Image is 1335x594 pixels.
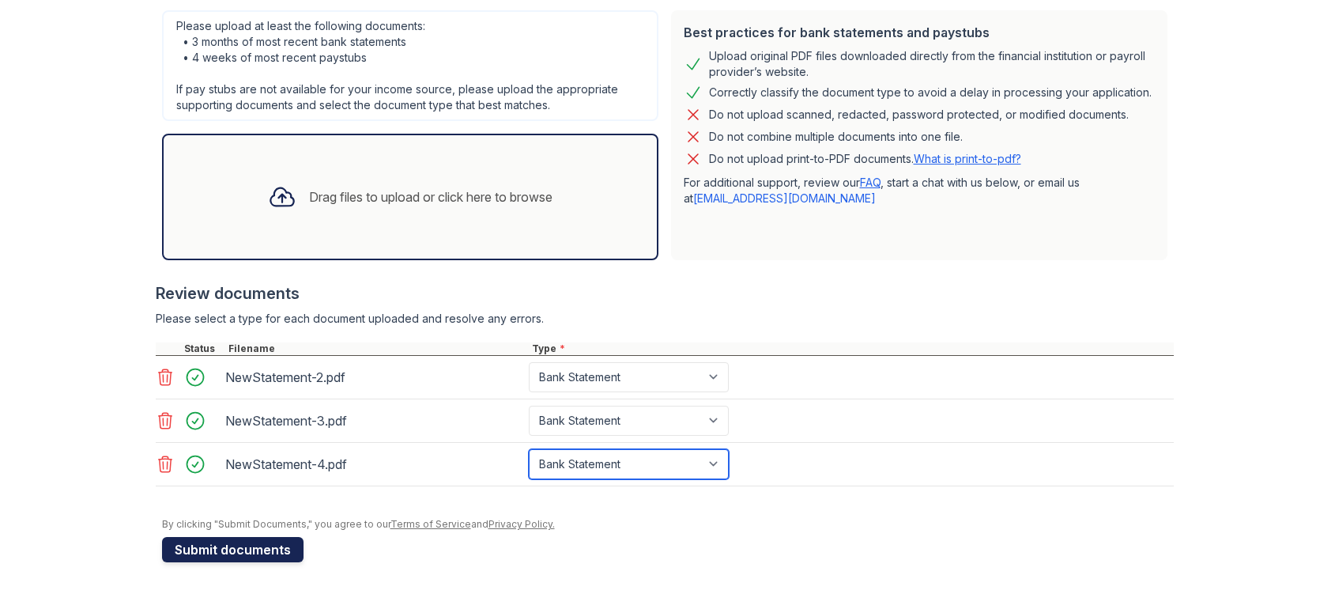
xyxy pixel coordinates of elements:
[709,127,963,146] div: Do not combine multiple documents into one file.
[709,83,1152,102] div: Correctly classify the document type to avoid a delay in processing your application.
[225,342,529,355] div: Filename
[684,23,1155,42] div: Best practices for bank statements and paystubs
[529,342,1174,355] div: Type
[488,518,555,530] a: Privacy Policy.
[860,176,881,189] a: FAQ
[225,452,522,477] div: NewStatement-4.pdf
[225,408,522,433] div: NewStatement-3.pdf
[162,518,1174,531] div: By clicking "Submit Documents," you agree to our and
[162,10,658,121] div: Please upload at least the following documents: • 3 months of most recent bank statements • 4 wee...
[709,48,1155,80] div: Upload original PDF files downloaded directly from the financial institution or payroll provider’...
[225,365,522,390] div: NewStatement-2.pdf
[309,187,552,206] div: Drag files to upload or click here to browse
[162,537,304,562] button: Submit documents
[156,282,1174,305] div: Review documents
[709,151,1021,167] p: Do not upload print-to-PDF documents.
[390,518,471,530] a: Terms of Service
[181,342,225,355] div: Status
[693,191,876,205] a: [EMAIL_ADDRESS][DOMAIN_NAME]
[709,105,1129,124] div: Do not upload scanned, redacted, password protected, or modified documents.
[684,175,1155,206] p: For additional support, review our , start a chat with us below, or email us at
[156,311,1174,327] div: Please select a type for each document uploaded and resolve any errors.
[914,152,1021,165] a: What is print-to-pdf?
